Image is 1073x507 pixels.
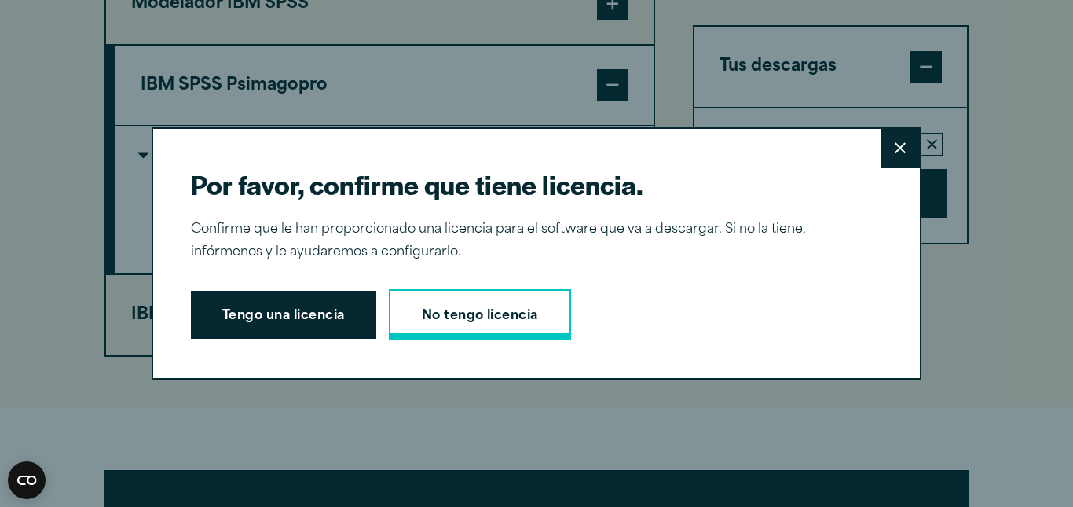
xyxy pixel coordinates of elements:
[191,291,376,340] button: Tengo una licencia
[191,223,806,259] font: Confirme que le han proporcionado una licencia para el software que va a descargar. Si no la tien...
[8,461,46,499] button: Abrir el widget CMP
[422,310,538,322] font: No tengo licencia
[191,165,643,203] font: Por favor, confirme que tiene licencia.
[389,289,571,341] a: No tengo licencia
[222,310,345,322] font: Tengo una licencia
